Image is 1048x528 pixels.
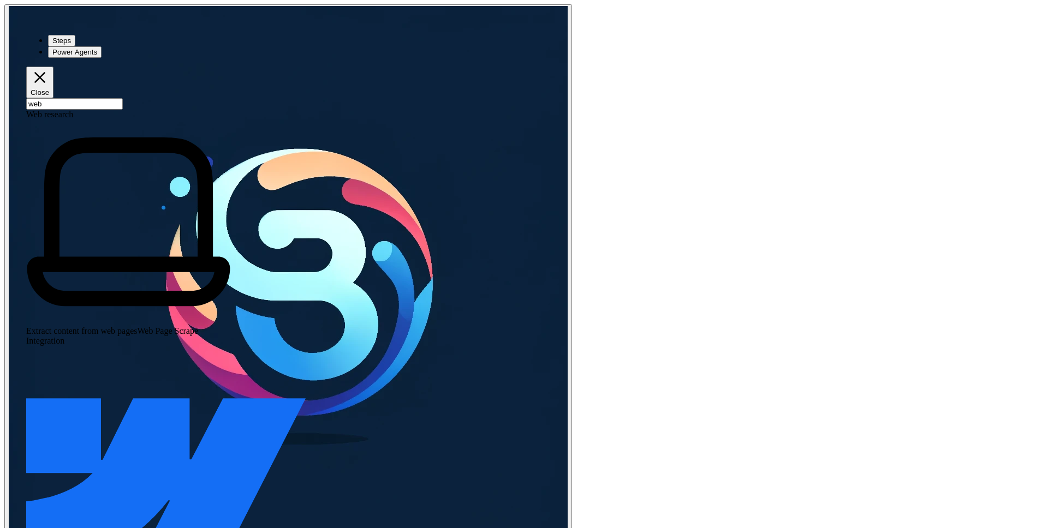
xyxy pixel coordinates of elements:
span: Extract content from web pages [26,326,137,335]
button: Steps [48,35,75,46]
button: Close [26,67,53,98]
span: Web Page Scrape [137,326,198,335]
input: Search steps [26,98,123,110]
button: Power Agents [48,46,102,58]
div: Web research [26,110,231,119]
span: Close [31,88,49,97]
div: Integration [26,336,231,346]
